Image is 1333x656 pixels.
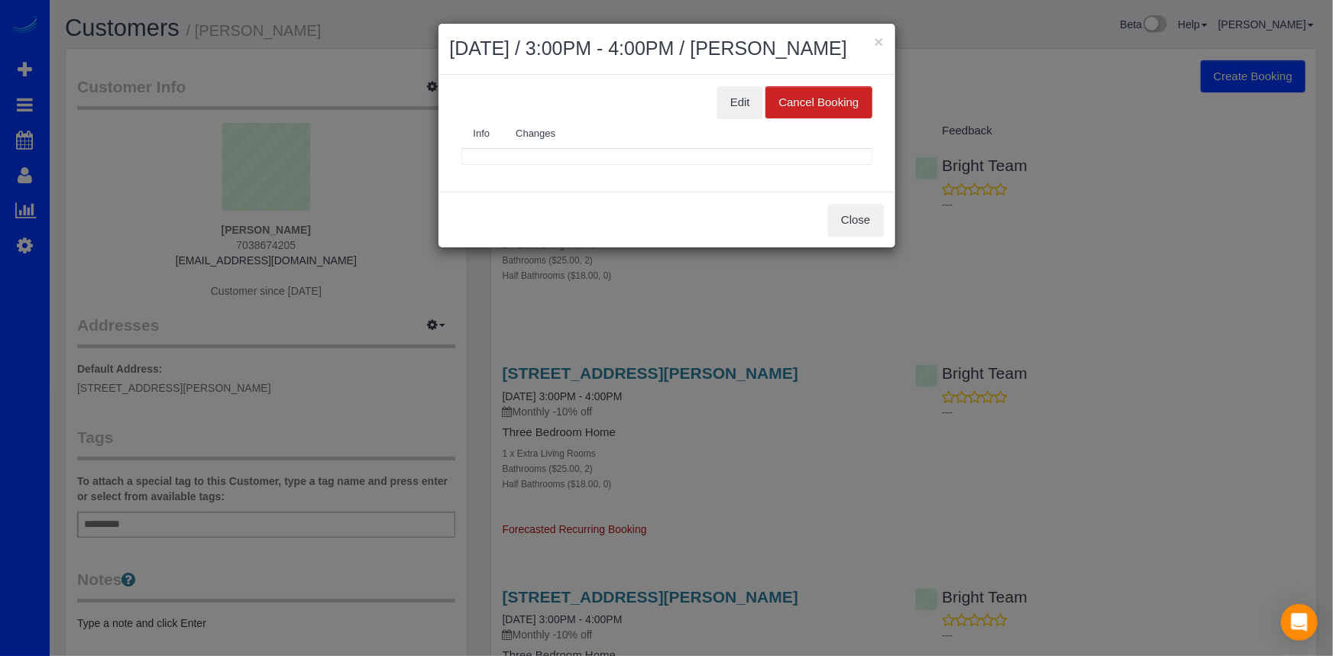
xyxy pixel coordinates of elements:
button: × [874,34,883,50]
a: Info [461,118,503,150]
span: Info [474,128,490,139]
a: Changes [503,118,568,150]
h2: [DATE] / 3:00PM - 4:00PM / [PERSON_NAME] [450,35,884,63]
button: Cancel Booking [765,86,872,118]
button: Edit [717,86,763,118]
button: Close [828,204,883,236]
div: Open Intercom Messenger [1281,604,1318,641]
span: Changes [516,128,555,139]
